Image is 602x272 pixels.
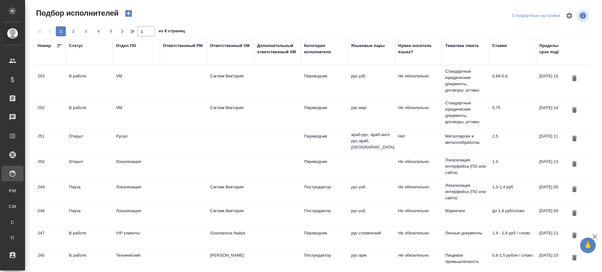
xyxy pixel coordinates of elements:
[536,102,583,123] td: [DATE] 14:32
[569,133,580,145] button: Удалить
[5,185,20,197] a: PM
[442,154,489,179] td: Локализация интерфейса (ПО или сайта)
[68,26,78,36] button: 2
[106,26,116,36] button: 5
[38,43,51,49] div: Номер
[569,159,580,170] button: Удалить
[539,43,574,55] div: Предельный срок подбора
[351,43,385,49] div: Языковые пары
[442,179,489,204] td: Локализация интерфейса (ПО или сайта)
[442,130,489,152] td: Металлургия и металлобработка
[113,181,160,203] td: Локализация
[81,28,91,34] span: 3
[442,249,489,271] td: Пищевая промышленность
[257,43,298,55] div: Дополнительный ответственный VM
[395,102,442,123] td: Не обязательно
[395,155,442,177] td: Не обязательно
[301,130,348,152] td: Переводчик
[69,43,83,49] div: Статус
[351,230,392,236] p: рус-словенский
[38,73,63,79] div: 253
[577,10,590,22] span: Посмотреть информацию
[5,200,20,213] a: CM
[536,181,583,203] td: [DATE] 00:00
[5,216,20,228] a: С
[510,11,562,21] div: split button
[8,235,17,241] span: П
[207,227,254,249] td: Gusmanova Nailya
[207,70,254,92] td: Саглам Виктория
[301,70,348,92] td: Переводчик
[442,205,489,227] td: Маркетинг
[351,208,392,214] p: рус-узб
[159,27,185,36] span: из 8 страниц
[38,133,63,139] div: 251
[442,227,489,249] td: Личные документы
[489,70,536,92] td: 0,68-0,8
[351,184,392,190] p: рус-узб
[113,249,160,271] td: Технический
[106,28,116,34] span: 5
[113,205,160,227] td: Локализация
[536,130,583,152] td: [DATE] 11:51
[569,252,580,264] button: Удалить
[113,155,160,177] td: Локализация
[489,130,536,152] td: 2,5
[395,227,442,249] td: Не обязательно
[395,181,442,203] td: Не обязательно
[207,249,254,271] td: [PERSON_NAME]
[536,227,583,249] td: [DATE] 12:00
[81,26,91,36] button: 3
[69,105,110,111] div: В работе
[580,238,596,253] button: 🙏
[207,102,254,123] td: Саглам Виктория
[351,252,392,259] p: рус-арм
[489,205,536,227] td: до 1,4 руб/слово
[113,70,160,92] td: VM
[489,249,536,271] td: 0,8-1,5 рубля / слово
[113,130,160,152] td: Русал
[442,65,489,97] td: Стандартные юридические документы, договоры, уставы
[301,227,348,249] td: Переводчик
[395,70,442,92] td: Не обязательно
[569,73,580,85] button: Удалить
[536,70,583,92] td: [DATE] 15:55
[5,232,20,244] a: П
[69,184,110,190] div: Пауза
[304,43,345,55] div: Категория исполнителя
[395,249,442,271] td: Не обязательно
[69,252,110,259] div: В работе
[68,28,78,34] span: 2
[301,102,348,123] td: Переводчик
[445,43,478,49] div: Тематика тикета
[442,97,489,128] td: Стандартные юридические документы, договоры, уставы
[38,105,63,111] div: 252
[562,8,577,23] span: Настроить таблицу
[536,205,583,227] td: [DATE] 00:00
[569,230,580,242] button: Удалить
[93,28,103,34] span: 4
[69,230,110,236] div: В работе
[38,208,63,214] div: 248
[301,181,348,203] td: Постредактор
[69,133,110,139] div: Открыт
[207,181,254,203] td: Саглам Виктория
[536,249,583,271] td: [DATE] 10:00
[569,184,580,196] button: Удалить
[569,208,580,219] button: Удалить
[301,205,348,227] td: Постредактор
[8,219,17,225] span: С
[116,43,136,49] div: Отдел ПО
[492,43,507,49] div: Ставки
[301,155,348,177] td: Переводчик
[8,188,17,194] span: PM
[489,155,536,177] td: 1,3
[38,159,63,165] div: 250
[113,227,160,249] td: VIP клиенты
[351,73,392,79] p: рус-узб
[398,43,439,55] div: Нужен носитель языка?
[93,26,103,36] button: 4
[38,184,63,190] div: 249
[569,105,580,116] button: Удалить
[34,8,119,18] span: Подбор исполнителей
